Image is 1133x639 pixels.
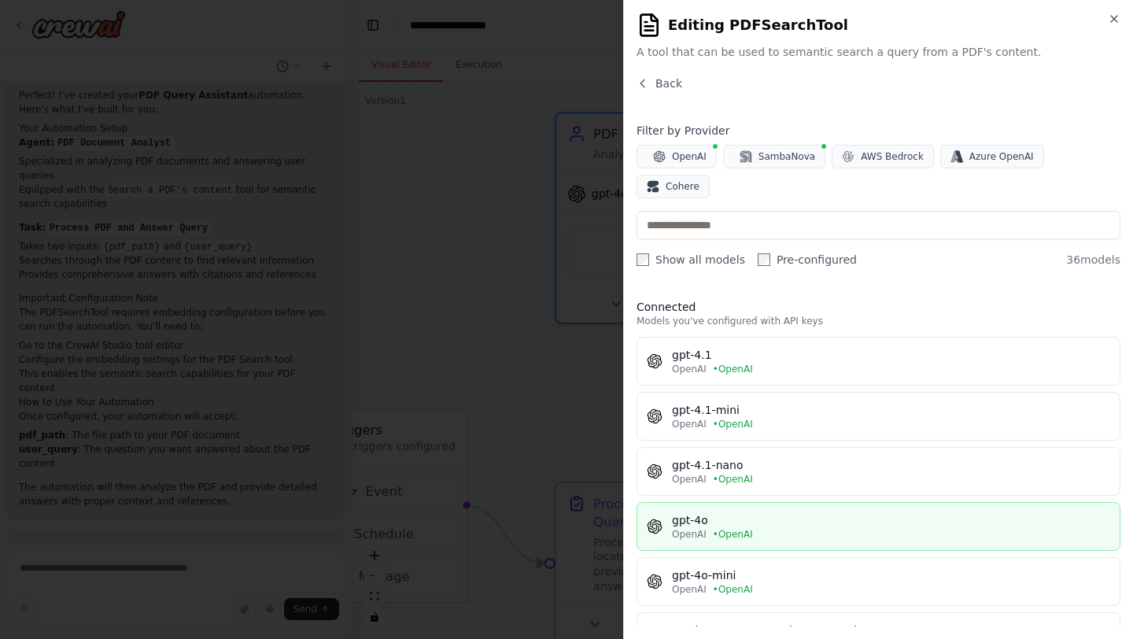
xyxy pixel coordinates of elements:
[940,145,1044,168] button: Azure OpenAI
[637,392,1120,441] button: gpt-4.1-miniOpenAI•OpenAI
[1066,252,1120,268] span: 36 models
[637,175,710,198] button: Cohere
[637,337,1120,386] button: gpt-4.1OpenAI•OpenAI
[637,145,717,168] button: OpenAI
[666,180,699,193] span: Cohere
[637,13,1120,38] h2: Editing PDFSearchTool
[637,123,1120,139] h4: Filter by Provider
[637,299,1120,315] h3: Connected
[672,347,1110,363] div: gpt-4.1
[672,402,1110,418] div: gpt-4.1-mini
[713,583,753,596] span: • OpenAI
[637,315,1120,327] p: Models you've configured with API keys
[637,557,1120,606] button: gpt-4o-miniOpenAI•OpenAI
[713,473,753,486] span: • OpenAI
[637,252,745,268] label: Show all models
[672,457,1110,473] div: gpt-4.1-nano
[861,150,924,163] span: AWS Bedrock
[723,145,825,168] button: SambaNova
[832,145,934,168] button: AWS Bedrock
[672,473,707,486] span: OpenAI
[672,150,707,163] span: OpenAI
[637,502,1120,551] button: gpt-4oOpenAI•OpenAI
[672,583,707,596] span: OpenAI
[758,150,815,163] span: SambaNova
[672,567,1110,583] div: gpt-4o-mini
[637,76,682,91] button: Back
[637,13,662,38] img: PDFSearchTool
[758,252,857,268] label: Pre-configured
[672,512,1110,528] div: gpt-4o
[672,363,707,375] span: OpenAI
[637,44,1120,60] span: A tool that can be used to semantic search a query from a PDF's content.
[713,528,753,541] span: • OpenAI
[713,418,753,430] span: • OpenAI
[969,150,1034,163] span: Azure OpenAI
[672,418,707,430] span: OpenAI
[713,363,753,375] span: • OpenAI
[758,253,770,266] input: Pre-configured
[655,76,682,91] span: Back
[637,447,1120,496] button: gpt-4.1-nanoOpenAI•OpenAI
[637,253,649,266] input: Show all models
[672,528,707,541] span: OpenAI
[672,622,1110,638] div: sambanova/DeepSeek-V3.1-Terminus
